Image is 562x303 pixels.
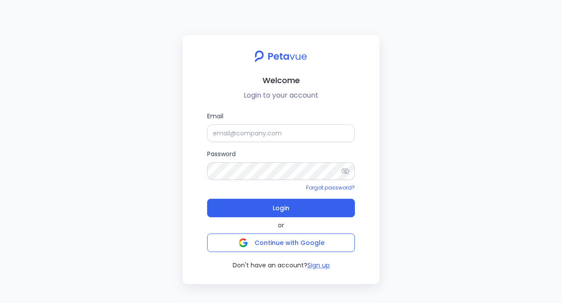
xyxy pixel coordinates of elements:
button: Sign up [307,261,330,270]
span: Continue with Google [255,238,325,247]
a: Forgot password? [306,184,355,191]
p: Login to your account [190,90,372,101]
h2: Welcome [190,74,372,87]
input: Email [207,124,355,142]
label: Password [207,149,355,180]
span: Don't have an account? [233,261,307,270]
input: Password [207,162,355,180]
img: petavue logo [249,46,313,67]
span: or [278,221,284,230]
button: Login [207,199,355,217]
label: Email [207,111,355,142]
span: Login [273,202,289,214]
button: Continue with Google [207,234,355,252]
